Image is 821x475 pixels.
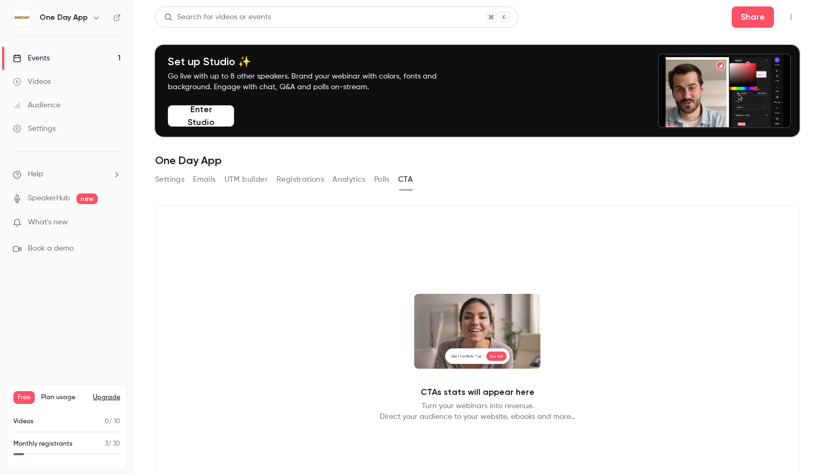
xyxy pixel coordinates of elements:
p: / 10 [105,417,120,426]
button: Analytics [332,171,366,188]
p: Videos [13,417,34,426]
span: Book a demo [28,243,74,254]
p: Monthly registrants [13,439,73,449]
span: Help [28,169,43,180]
button: Upgrade [93,393,120,402]
div: Audience [13,100,60,111]
button: Enter Studio [168,105,234,127]
img: One Day App [13,9,30,26]
div: Videos [13,76,51,87]
div: Settings [13,123,56,134]
div: Events [13,53,50,64]
button: Polls [374,171,390,188]
button: Registrations [276,171,324,188]
button: Share [732,6,774,28]
button: Emails [193,171,215,188]
span: 3 [105,441,108,447]
button: CTA [398,171,413,188]
button: UTM builder [224,171,268,188]
p: Turn your webinars into revenue. Direct your audience to your website, ebooks and more... [379,401,575,422]
a: SpeakerHub [28,193,70,204]
span: 0 [105,418,109,425]
li: help-dropdown-opener [13,169,121,180]
span: Free [13,391,35,404]
p: / 30 [105,439,120,449]
p: Go live with up to 8 other speakers. Brand your webinar with colors, fonts and background. Engage... [168,71,462,92]
p: CTAs stats will appear here [421,386,535,399]
span: new [76,193,98,204]
span: What's new [28,217,68,228]
h4: Set up Studio ✨ [168,55,462,68]
h6: One Day App [40,12,88,23]
button: Settings [155,171,184,188]
h1: One Day App [155,154,800,167]
span: Plan usage [41,393,87,402]
div: Search for videos or events [164,12,271,23]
